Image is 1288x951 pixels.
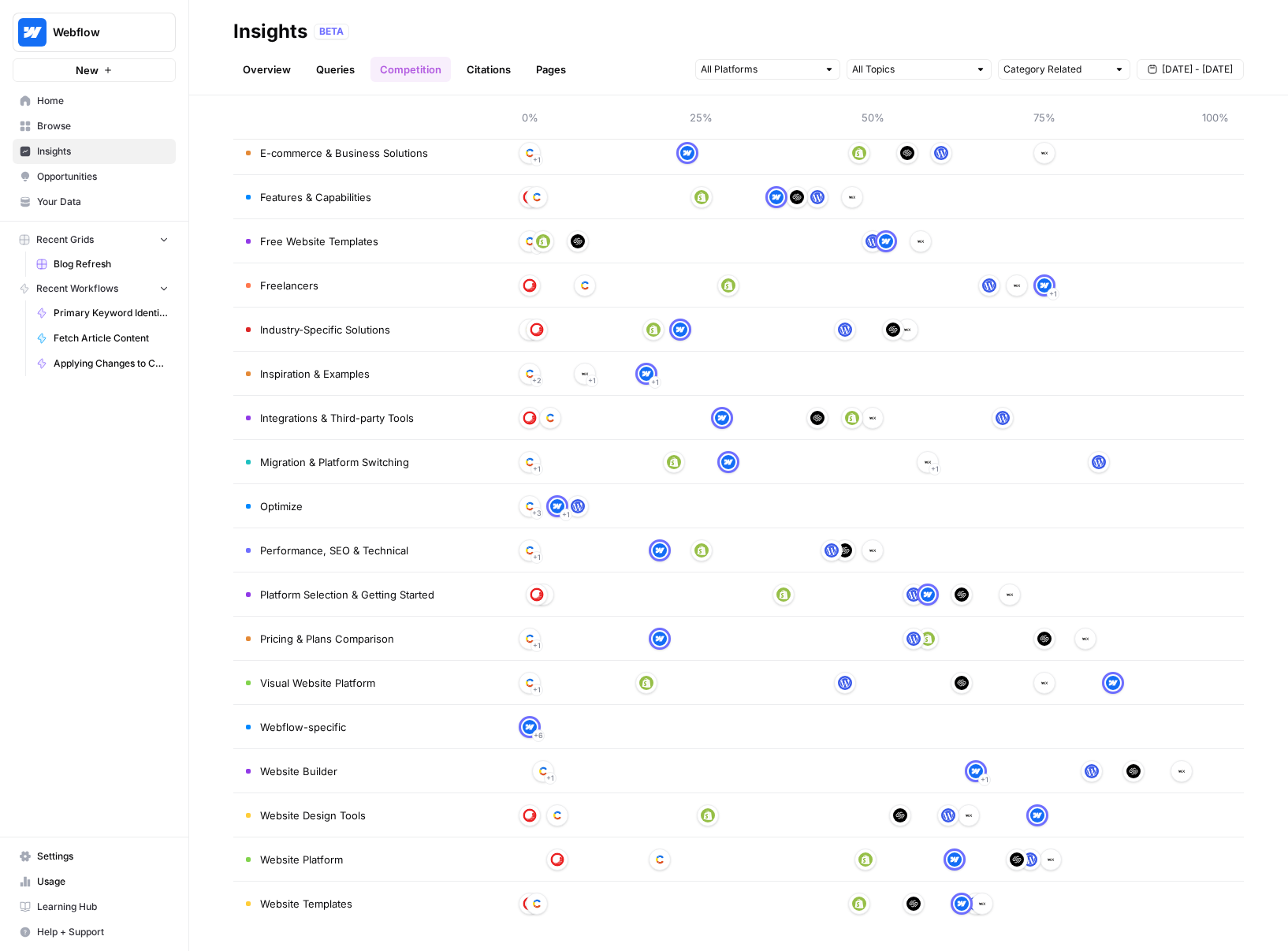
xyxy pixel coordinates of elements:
span: Performance, SEO & Technical [260,543,408,558]
span: + 1 [533,152,541,168]
span: Recent Grids [36,233,94,247]
img: nkwbr8leobsn7sltvelb09papgu0 [530,323,544,337]
img: i4x52ilb2nzb0yhdjpwfqj6p8htt [962,808,976,822]
img: a1pu3e9a4sjoov2n4mw66knzy8l8 [653,543,667,558]
span: + 6 [534,728,543,744]
span: Visual Website Platform [260,675,375,691]
span: 50% [857,110,888,125]
img: 22xsrp1vvxnaoilgdb3s3rw3scik [838,323,852,337]
button: Recent Grids [13,228,176,252]
span: Home [37,94,169,108]
img: 2ud796hvc3gw7qwjscn75txc5abr [523,632,537,646]
a: Applying Changes to Content [29,351,176,376]
div: Insights [233,19,307,44]
span: Settings [37,849,169,863]
button: Workspace: Webflow [13,13,176,52]
img: a1pu3e9a4sjoov2n4mw66knzy8l8 [955,897,969,911]
span: + 1 [588,373,596,389]
img: i4x52ilb2nzb0yhdjpwfqj6p8htt [1078,632,1093,646]
img: 2ud796hvc3gw7qwjscn75txc5abr [530,897,544,911]
span: Optimize [260,498,303,514]
img: 2ud796hvc3gw7qwjscn75txc5abr [543,411,557,425]
img: wrtrwb713zz0l631c70900pxqvqh [667,455,681,469]
span: + 2 [532,373,542,389]
img: 2ud796hvc3gw7qwjscn75txc5abr [578,278,592,293]
span: Integrations & Third-party Tools [260,410,414,426]
img: 22xsrp1vvxnaoilgdb3s3rw3scik [982,278,996,293]
span: + 1 [533,241,541,256]
img: a1pu3e9a4sjoov2n4mw66knzy8l8 [673,323,687,337]
img: 2ud796hvc3gw7qwjscn75txc5abr [523,146,537,160]
span: + 1 [1049,286,1057,302]
img: onsbemoa9sjln5gpq3z6gl4wfdvr [1126,764,1141,778]
img: i4x52ilb2nzb0yhdjpwfqj6p8htt [865,411,880,425]
span: Applying Changes to Content [54,356,169,371]
img: wrtrwb713zz0l631c70900pxqvqh [858,852,873,867]
img: i4x52ilb2nzb0yhdjpwfqj6p8htt [1003,587,1017,602]
img: 2ud796hvc3gw7qwjscn75txc5abr [523,234,537,248]
img: 22xsrp1vvxnaoilgdb3s3rw3scik [1023,852,1037,867]
a: Learning Hub [13,894,176,919]
img: onsbemoa9sjln5gpq3z6gl4wfdvr [1037,632,1052,646]
img: onsbemoa9sjln5gpq3z6gl4wfdvr [955,676,969,690]
img: wrtrwb713zz0l631c70900pxqvqh [694,543,709,558]
img: onsbemoa9sjln5gpq3z6gl4wfdvr [810,411,825,425]
a: Your Data [13,189,176,214]
img: Webflow Logo [18,18,47,47]
span: + 1 [981,772,988,788]
span: Insights [37,144,169,158]
a: Settings [13,844,176,869]
img: a1pu3e9a4sjoov2n4mw66knzy8l8 [550,499,564,513]
img: onsbemoa9sjln5gpq3z6gl4wfdvr [893,808,907,822]
img: a1pu3e9a4sjoov2n4mw66knzy8l8 [879,234,893,248]
a: Blog Refresh [29,252,176,277]
img: 2ud796hvc3gw7qwjscn75txc5abr [653,852,667,867]
span: Learning Hub [37,900,169,914]
img: a1pu3e9a4sjoov2n4mw66knzy8l8 [721,455,735,469]
img: a1pu3e9a4sjoov2n4mw66knzy8l8 [947,852,962,867]
span: + 1 [651,375,659,390]
img: i4x52ilb2nzb0yhdjpwfqj6p8htt [1174,764,1189,778]
img: nkwbr8leobsn7sltvelb09papgu0 [523,808,537,822]
span: New [76,62,99,78]
img: onsbemoa9sjln5gpq3z6gl4wfdvr [790,190,804,204]
span: Inspiration & Examples [260,366,370,382]
img: 22xsrp1vvxnaoilgdb3s3rw3scik [941,808,955,822]
input: All Topics [852,62,969,77]
img: onsbemoa9sjln5gpq3z6gl4wfdvr [955,587,969,602]
span: Help + Support [37,925,169,939]
img: i4x52ilb2nzb0yhdjpwfqj6p8htt [845,190,859,204]
img: nkwbr8leobsn7sltvelb09papgu0 [523,897,537,911]
span: Freelancers [260,278,318,293]
span: Website Design Tools [260,807,366,823]
span: Recent Workflows [36,282,118,296]
span: Website Builder [260,763,337,779]
img: nkwbr8leobsn7sltvelb09papgu0 [530,587,544,602]
img: i4x52ilb2nzb0yhdjpwfqj6p8htt [914,234,928,248]
img: 22xsrp1vvxnaoilgdb3s3rw3scik [865,234,880,248]
img: 2ud796hvc3gw7qwjscn75txc5abr [550,808,564,822]
button: [DATE] - [DATE] [1137,59,1244,80]
img: 22xsrp1vvxnaoilgdb3s3rw3scik [810,190,825,204]
a: Competition [370,57,451,82]
div: BETA [314,24,349,39]
a: Citations [457,57,520,82]
img: a1pu3e9a4sjoov2n4mw66knzy8l8 [715,411,729,425]
img: wrtrwb713zz0l631c70900pxqvqh [701,808,715,822]
img: a1pu3e9a4sjoov2n4mw66knzy8l8 [1037,278,1052,293]
img: 22xsrp1vvxnaoilgdb3s3rw3scik [996,411,1010,425]
img: i4x52ilb2nzb0yhdjpwfqj6p8htt [1037,676,1052,690]
img: wrtrwb713zz0l631c70900pxqvqh [639,676,653,690]
img: wrtrwb713zz0l631c70900pxqvqh [721,278,735,293]
span: 25% [686,110,717,125]
span: + 1 [533,682,541,698]
img: i4x52ilb2nzb0yhdjpwfqj6p8htt [975,897,989,911]
span: Primary Keyword Identifier (SemRUSH) [54,306,169,320]
a: Primary Keyword Identifier (SemRUSH) [29,300,176,326]
img: 2ud796hvc3gw7qwjscn75txc5abr [523,543,537,558]
img: onsbemoa9sjln5gpq3z6gl4wfdvr [1010,852,1024,867]
button: New [13,58,176,82]
span: + 1 [533,550,541,565]
img: 2ud796hvc3gw7qwjscn75txc5abr [523,499,537,513]
img: a1pu3e9a4sjoov2n4mw66knzy8l8 [639,367,653,381]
